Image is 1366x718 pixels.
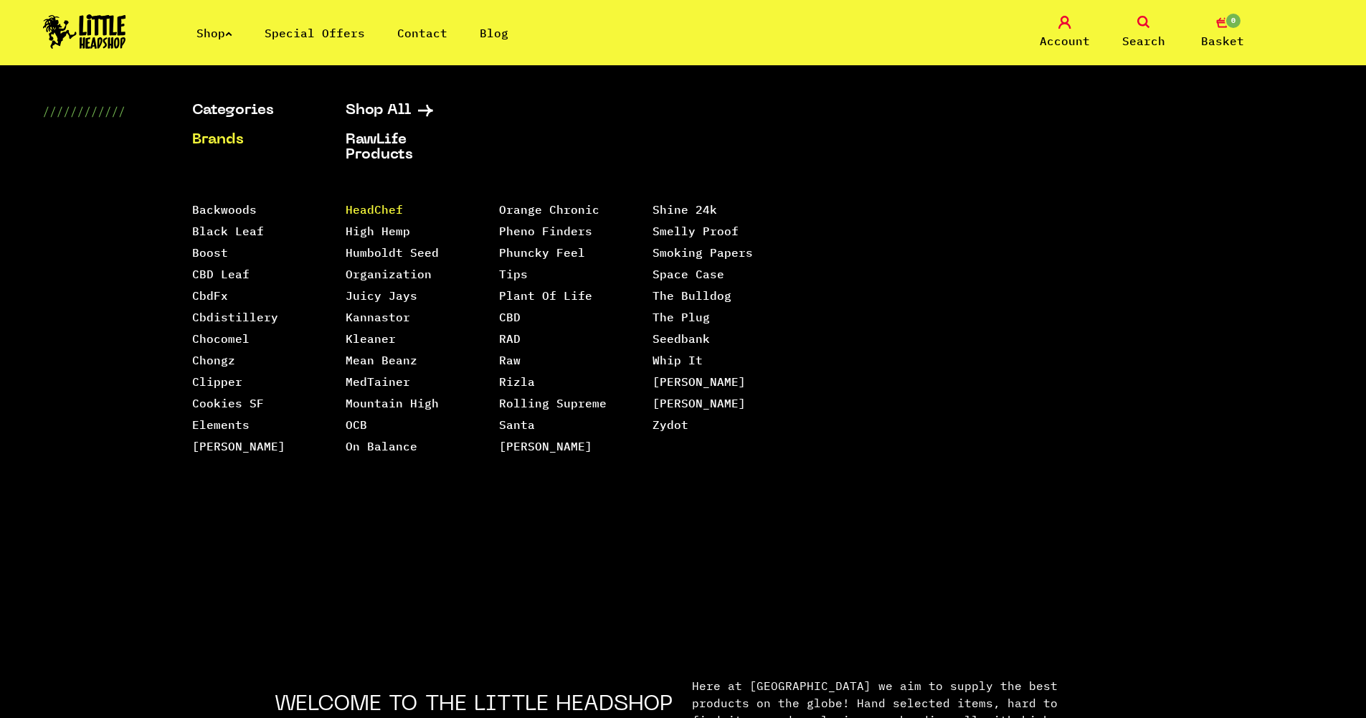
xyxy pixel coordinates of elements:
a: Cookies SF [192,396,264,410]
span: Search [1122,32,1165,49]
a: On Balance [346,439,417,453]
a: RawLife Products [346,133,463,163]
a: Rizla [499,374,535,389]
a: Categories [192,103,310,118]
a: Zydot [653,417,688,432]
a: HeadChef [346,202,403,217]
a: Mean Beanz [346,353,417,367]
a: High Hemp [346,224,410,238]
a: Clipper [192,374,242,389]
span: Basket [1201,32,1244,49]
a: Black Leaf [192,224,264,238]
a: Brands [192,133,310,148]
a: Mountain High [346,396,439,410]
a: Juicy Jays [346,288,417,303]
a: Boost [192,245,228,260]
a: Kannastor [346,310,410,324]
a: MedTainer [346,374,410,389]
a: OCB [346,417,367,432]
a: [PERSON_NAME] [PERSON_NAME] [653,374,746,410]
a: Raw [499,353,521,367]
a: Kleaner [346,331,396,346]
a: Blog [480,26,508,40]
a: Chocomel [192,331,250,346]
a: Smoking Papers [653,245,753,260]
a: Phuncky Feel Tips [499,245,585,281]
a: Orange Chronic [499,202,599,217]
a: 0 Basket [1187,16,1258,49]
a: CBD Leaf [192,267,250,281]
a: Rolling Supreme [499,396,607,410]
a: Chongz [192,353,235,367]
a: RAD [499,331,521,346]
a: Santa [PERSON_NAME] [499,417,592,453]
a: Space Case [653,267,724,281]
a: Humboldt Seed Organization [346,245,439,281]
span: Account [1040,32,1090,49]
a: Shop All [346,103,463,118]
a: Contact [397,26,447,40]
a: Pheno Finders [499,224,592,238]
img: Little Head Shop Logo [43,14,126,49]
a: The Bulldog [653,288,731,303]
a: Search [1108,16,1180,49]
a: Cbdistillery [192,310,278,324]
a: Shop [196,26,232,40]
a: Plant Of Life CBD [499,288,592,324]
a: Special Offers [265,26,365,40]
a: Elements [192,417,250,432]
a: Smelly Proof [653,224,739,238]
a: Shine 24k [653,202,717,217]
a: [PERSON_NAME] [192,439,285,453]
a: Whip It [653,353,703,367]
span: 0 [1225,12,1242,29]
a: The Plug Seedbank [653,310,710,346]
a: Backwoods [192,202,257,217]
a: CbdFx [192,288,228,303]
